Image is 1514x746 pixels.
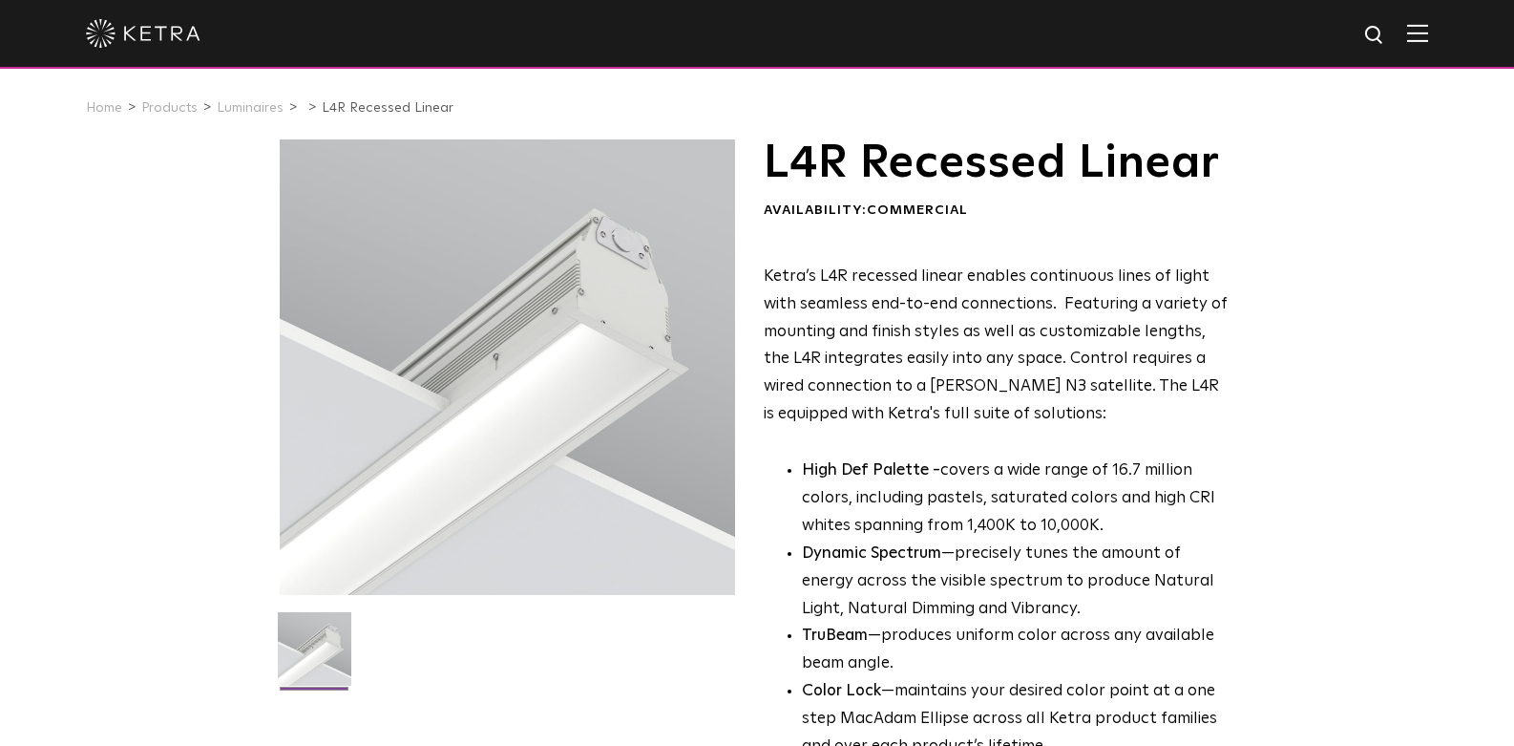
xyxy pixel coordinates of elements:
a: Products [141,101,198,115]
li: —precisely tunes the amount of energy across the visible spectrum to produce Natural Light, Natur... [802,541,1229,624]
a: Luminaires [217,101,284,115]
img: search icon [1363,24,1387,48]
li: —produces uniform color across any available beam angle. [802,623,1229,678]
p: covers a wide range of 16.7 million colors, including pastels, saturated colors and high CRI whit... [802,458,1229,541]
h1: L4R Recessed Linear [764,139,1229,187]
img: ketra-logo-2019-white [86,19,200,48]
p: Ketra’s L4R recessed linear enables continuous lines of light with seamless end-to-end connection... [764,264,1229,429]
a: Home [86,101,122,115]
strong: Dynamic Spectrum [802,545,941,562]
a: L4R Recessed Linear [322,101,453,115]
span: Commercial [867,203,968,217]
img: L4R-2021-Web-Square [278,612,351,700]
strong: High Def Palette - [802,462,940,479]
strong: Color Lock [802,683,881,699]
strong: TruBeam [802,628,868,644]
img: Hamburger%20Nav.svg [1407,24,1428,42]
div: Availability: [764,202,1229,221]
